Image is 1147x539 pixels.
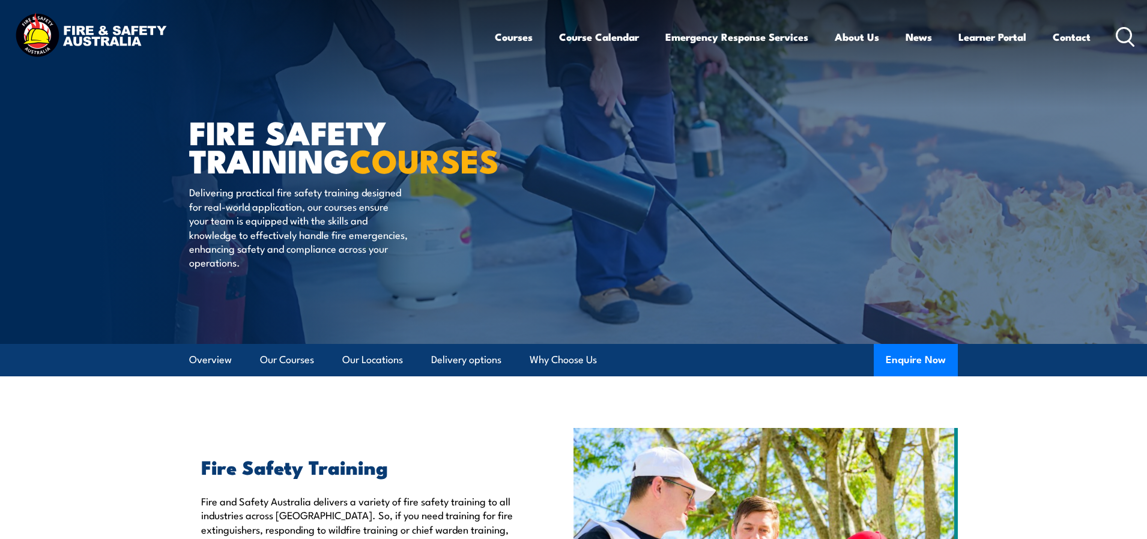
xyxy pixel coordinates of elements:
a: Delivery options [431,344,501,376]
a: About Us [835,21,879,53]
a: Our Courses [260,344,314,376]
a: Overview [189,344,232,376]
h1: FIRE SAFETY TRAINING [189,118,486,173]
a: Contact [1053,21,1091,53]
a: Courses [495,21,533,53]
a: News [906,21,932,53]
a: Why Choose Us [530,344,597,376]
a: Emergency Response Services [665,21,808,53]
strong: COURSES [350,134,499,184]
button: Enquire Now [874,344,958,376]
h2: Fire Safety Training [201,458,518,475]
a: Course Calendar [559,21,639,53]
a: Our Locations [342,344,403,376]
a: Learner Portal [958,21,1026,53]
p: Delivering practical fire safety training designed for real-world application, our courses ensure... [189,185,408,269]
